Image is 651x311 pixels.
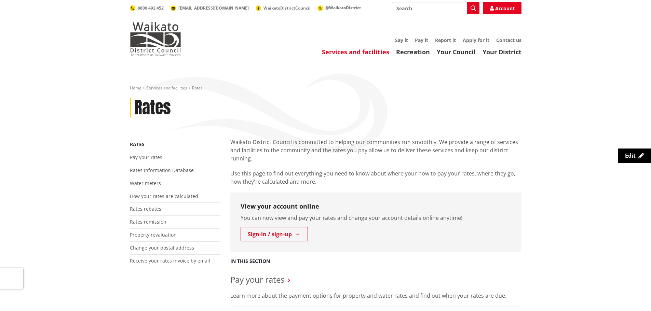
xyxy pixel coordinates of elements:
a: 0800 492 452 [130,5,164,11]
p: Learn more about the payment options for property and water rates and find out when your rates ar... [230,292,521,300]
a: Change your postal address [130,244,194,251]
span: @WaikatoDistrict [325,5,361,11]
a: Apply for it [463,37,489,43]
a: WaikatoDistrictCouncil [256,5,311,11]
h5: In this section [230,258,270,264]
a: Report it [435,37,456,43]
a: Property revaluation [130,231,177,238]
p: Waikato District Council is committed to helping our communities run smoothly. We provide a range... [230,138,521,162]
a: Receive your rates invoice by email [130,257,210,264]
a: @WaikatoDistrict [317,5,361,11]
a: Your Council [437,48,476,56]
a: Home [130,85,141,91]
p: You can now view and pay your rates and change your account details online anytime! [241,214,511,222]
a: Rates [130,141,145,147]
a: Rates remission [130,218,166,225]
span: [EMAIL_ADDRESS][DOMAIN_NAME] [178,5,249,11]
a: [EMAIL_ADDRESS][DOMAIN_NAME] [171,5,249,11]
a: Say it [395,37,408,43]
a: Services and facilities [146,85,187,91]
h1: Rates [134,98,171,118]
a: Pay your rates [130,154,162,160]
p: Use this page to find out everything you need to know about where your how to pay your rates, whe... [230,169,521,186]
a: Sign-in / sign-up [241,227,308,241]
a: Pay your rates [230,274,284,285]
span: WaikatoDistrictCouncil [263,5,311,11]
a: Recreation [396,48,430,56]
input: Search input [392,2,479,14]
span: 0800 492 452 [138,5,164,11]
a: Pay it [415,37,428,43]
a: Contact us [496,37,521,43]
a: How your rates are calculated [130,193,198,199]
a: Edit [618,149,651,163]
a: Rates rebates [130,206,161,212]
a: Account [483,2,521,14]
span: Edit [625,152,636,159]
h3: View your account online [241,203,511,210]
nav: breadcrumb [130,85,521,91]
span: Rates [192,85,203,91]
a: Water meters [130,180,161,186]
img: Waikato District Council - Te Kaunihera aa Takiwaa o Waikato [130,22,181,56]
a: Rates Information Database [130,167,194,173]
a: Your District [483,48,521,56]
a: Services and facilities [322,48,389,56]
